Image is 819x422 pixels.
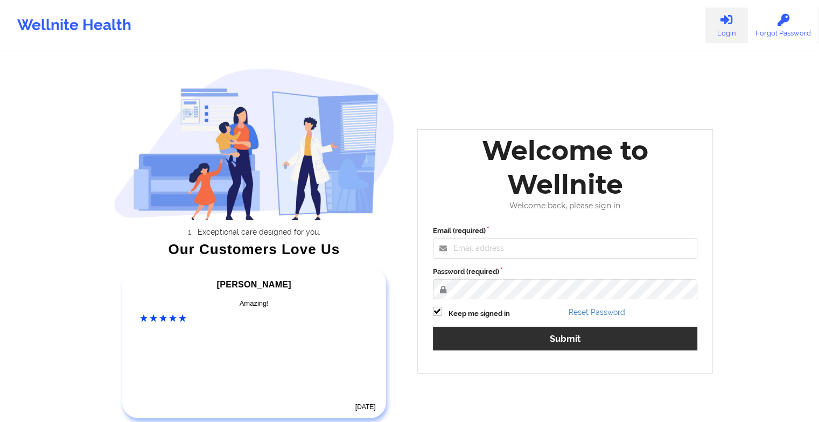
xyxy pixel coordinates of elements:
[449,308,510,319] label: Keep me signed in
[747,8,819,43] a: Forgot Password
[569,308,625,316] a: Reset Password
[433,238,698,259] input: Email address
[123,228,395,236] li: Exceptional care designed for you.
[425,133,705,201] div: Welcome to Wellnite
[217,280,291,289] span: [PERSON_NAME]
[425,201,705,210] div: Welcome back, please sign in
[705,8,747,43] a: Login
[114,244,395,255] div: Our Customers Love Us
[433,226,698,236] label: Email (required)
[433,327,698,350] button: Submit
[114,68,395,220] img: wellnite-auth-hero_200.c722682e.png
[355,403,376,411] time: [DATE]
[140,298,368,309] div: Amazing!
[433,266,698,277] label: Password (required)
